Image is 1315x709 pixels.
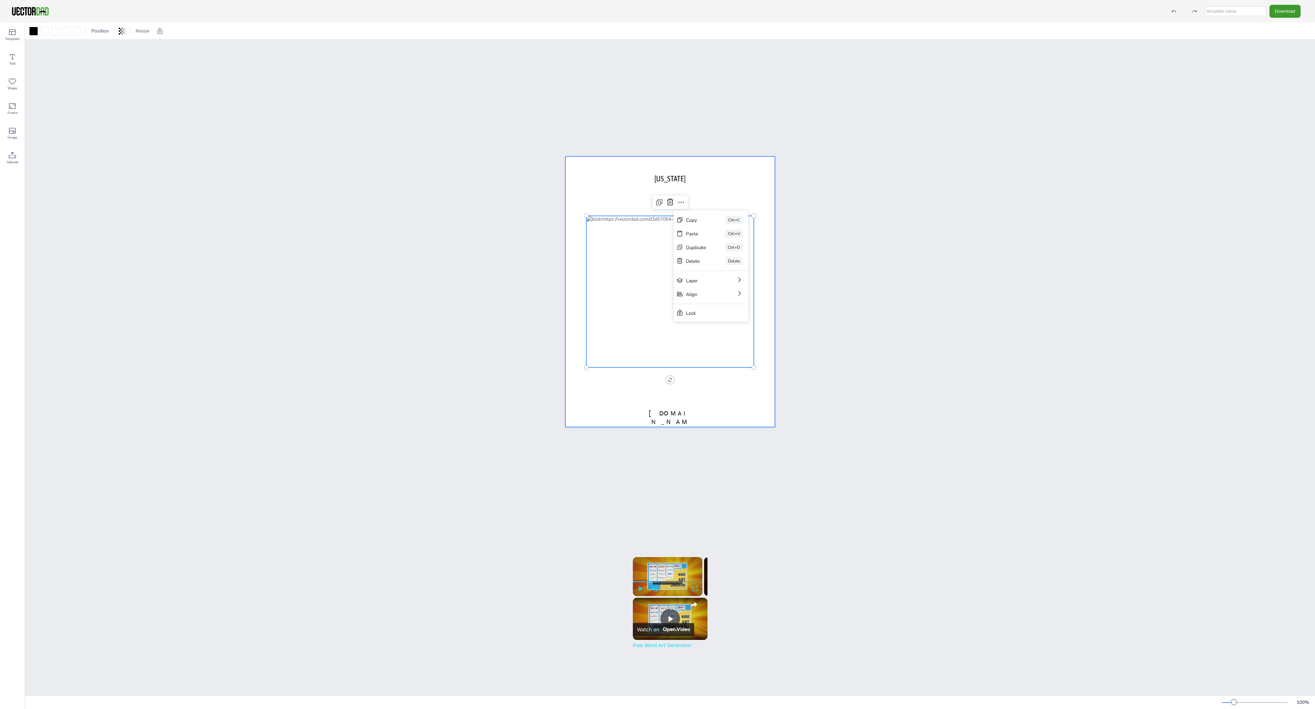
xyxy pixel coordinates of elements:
[686,310,726,316] div: Lock
[133,26,152,37] button: Resize
[725,230,743,238] div: Ctrl+V
[11,6,50,16] img: VectorDad-1.png
[654,174,686,183] span: [US_STATE]
[1294,699,1311,706] div: 100 %
[688,582,702,596] button: Fullscreen
[649,410,691,434] span: [DOMAIN_NAME]
[633,643,691,648] a: Free Word Art Generator
[1205,7,1266,16] input: template name
[654,604,684,611] a: Free Word Art Generator
[8,110,17,116] span: Frame
[637,602,651,616] a: channel logo
[686,244,706,250] div: Duplicate
[686,230,706,237] div: Paste
[686,217,706,223] div: Copy
[686,291,717,297] div: Align
[633,623,694,636] a: Watch on Open.Video
[661,627,690,632] img: Video channel logo
[725,243,743,252] div: Ctrl+D
[90,28,110,34] span: Position
[8,86,17,91] span: Shape
[7,159,18,165] span: Upload
[1269,5,1301,17] button: Download
[8,135,17,140] span: Image
[686,277,717,284] div: Layer
[647,582,662,596] button: Unmute
[5,36,20,42] span: Template
[725,257,743,265] div: Delete
[633,581,702,582] div: Progress Bar
[725,216,743,224] div: Ctrl+C
[660,609,680,629] button: Play Video
[633,582,647,596] button: Play
[633,598,707,640] div: Video Player
[686,258,706,264] div: Delete
[633,557,702,596] div: Video Player
[9,61,16,66] span: Text
[637,627,659,632] div: Watch on
[633,598,707,640] img: video of: Free Word Art Generator
[688,598,700,611] button: share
